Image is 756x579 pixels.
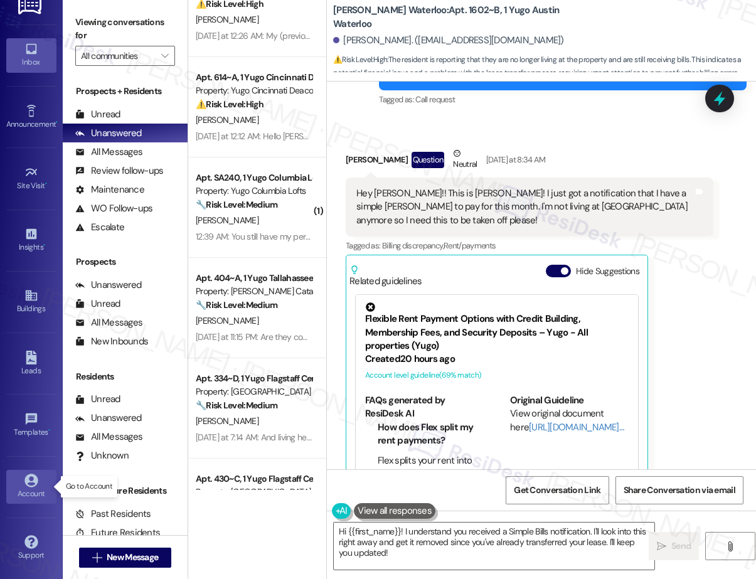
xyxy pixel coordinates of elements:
[75,108,120,121] div: Unread
[624,484,735,497] span: Share Conversation via email
[92,553,102,563] i: 
[333,34,564,47] div: [PERSON_NAME]. ([EMAIL_ADDRESS][DOMAIN_NAME])
[649,532,699,560] button: Send
[75,221,124,234] div: Escalate
[196,199,277,210] strong: 🔧 Risk Level: Medium
[45,179,47,188] span: •
[725,541,735,551] i: 
[196,114,258,125] span: [PERSON_NAME]
[6,531,56,565] a: Support
[346,236,713,255] div: Tagged as:
[412,152,445,167] div: Question
[356,187,693,227] div: Hey [PERSON_NAME]!! This is [PERSON_NAME]! I just got a notification that I have a simple [PERSON...
[514,484,600,497] span: Get Conversation Link
[378,421,484,448] li: How does Flex split my rent payments?
[63,255,188,268] div: Prospects
[483,153,546,166] div: [DATE] at 8:34 AM
[75,183,144,196] div: Maintenance
[161,51,168,61] i: 
[196,215,258,226] span: [PERSON_NAME]
[444,240,496,251] span: Rent/payments
[196,285,312,298] div: Property: [PERSON_NAME] Catalyst
[333,55,387,65] strong: ⚠️ Risk Level: High
[75,13,175,46] label: Viewing conversations for
[196,84,312,97] div: Property: Yugo Cincinnati Deacon
[63,484,188,497] div: Past + Future Residents
[346,147,713,178] div: [PERSON_NAME]
[334,523,654,570] textarea: Hi {{first_name}}! I understand you received a Simple Bills notification. I'll look into this rig...
[43,241,45,250] span: •
[196,272,312,285] div: Apt. 404~A, 1 Yugo Tallahassee Catalyst
[75,297,120,311] div: Unread
[510,394,584,406] b: Original Guideline
[349,265,422,288] div: Related guidelines
[196,98,264,110] strong: ⚠️ Risk Level: High
[379,90,747,109] div: Tagged as:
[75,507,151,521] div: Past Residents
[382,240,444,251] span: Billing discrepancy ,
[415,94,455,105] span: Call request
[196,231,619,242] div: 12:39 AM: You still have my permission to enter to fix the faucet-- or I can put another official...
[378,454,484,548] li: Flex splits your rent into two payments on a schedule that works best for you, providing budget f...
[196,331,344,343] div: [DATE] at 11:15 PM: Are they coming soon?
[75,127,142,140] div: Unanswered
[75,164,163,178] div: Review follow-ups
[333,4,584,31] b: [PERSON_NAME] Waterloo: Apt. 1602~B, 1 Yugo Austin Waterloo
[196,71,312,84] div: Apt. 614~A, 1 Yugo Cincinnati Deacon
[75,430,142,444] div: All Messages
[506,476,609,504] button: Get Conversation Link
[196,472,312,486] div: Apt. 430~C, 1 Yugo Flagstaff Central
[6,38,56,72] a: Inbox
[196,315,258,326] span: [PERSON_NAME]
[81,46,155,66] input: All communities
[196,184,312,198] div: Property: Yugo Columbia Lofts
[671,539,691,553] span: Send
[196,400,277,411] strong: 🔧 Risk Level: Medium
[75,449,129,462] div: Unknown
[66,481,112,492] p: Go to Account
[450,147,479,173] div: Neutral
[196,486,312,499] div: Property: [GEOGRAPHIC_DATA]
[657,541,666,551] i: 
[510,407,629,434] div: View original document here
[6,223,56,257] a: Insights •
[75,316,142,329] div: All Messages
[196,415,258,427] span: [PERSON_NAME]
[196,299,277,311] strong: 🔧 Risk Level: Medium
[75,526,160,539] div: Future Residents
[365,353,629,366] div: Created 20 hours ago
[6,285,56,319] a: Buildings
[615,476,743,504] button: Share Conversation via email
[6,347,56,381] a: Leads
[75,146,142,159] div: All Messages
[365,394,445,420] b: FAQs generated by ResiDesk AI
[365,302,629,353] div: Flexible Rent Payment Options with Credit Building, Membership Fees, and Security Deposits – Yugo...
[75,335,148,348] div: New Inbounds
[6,470,56,504] a: Account
[576,265,639,278] label: Hide Suggestions
[196,171,312,184] div: Apt. SA240, 1 Yugo Columbia Lofts
[75,412,142,425] div: Unanswered
[63,85,188,98] div: Prospects + Residents
[196,432,677,443] div: [DATE] at 7:14 AM: And living here has been great but there was filthy when we got here and had q...
[79,548,172,568] button: New Message
[196,30,553,41] div: [DATE] at 12:26 AM: My (previous?) roommate [PERSON_NAME] still has her stuffs all over the place
[48,426,50,435] span: •
[196,14,258,25] span: [PERSON_NAME]
[196,385,312,398] div: Property: [GEOGRAPHIC_DATA]
[196,372,312,385] div: Apt. 334~D, 1 Yugo Flagstaff Central
[6,162,56,196] a: Site Visit •
[63,370,188,383] div: Residents
[365,369,629,382] div: Account level guideline ( 69 % match)
[56,118,58,127] span: •
[529,421,624,433] a: [URL][DOMAIN_NAME]…
[333,53,756,80] span: : The resident is reporting that they are no longer living at the property and are still receivin...
[107,551,158,564] span: New Message
[75,279,142,292] div: Unanswered
[75,393,120,406] div: Unread
[75,202,152,215] div: WO Follow-ups
[6,408,56,442] a: Templates •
